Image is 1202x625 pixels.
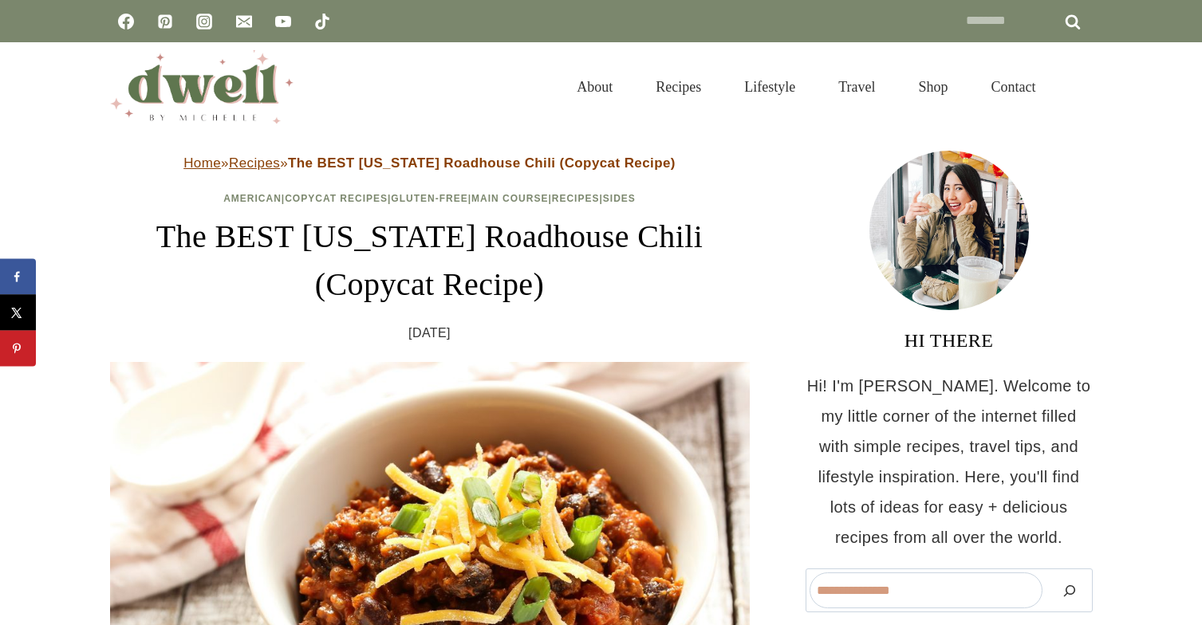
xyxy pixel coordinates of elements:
[183,155,221,171] a: Home
[391,193,467,204] a: Gluten-Free
[110,213,750,309] h1: The BEST [US_STATE] Roadhouse Chili (Copycat Recipe)
[806,371,1093,552] p: Hi! I'm [PERSON_NAME]. Welcome to my little corner of the internet filled with simple recipes, tr...
[897,59,969,115] a: Shop
[555,59,634,115] a: About
[149,6,181,37] a: Pinterest
[288,155,676,171] strong: The BEST [US_STATE] Roadhouse Chili (Copycat Recipe)
[1066,73,1093,100] button: View Search Form
[110,6,142,37] a: Facebook
[817,59,897,115] a: Travel
[229,155,280,171] a: Recipes
[285,193,388,204] a: Copycat Recipes
[183,155,676,171] span: » »
[306,6,338,37] a: TikTok
[228,6,260,37] a: Email
[806,326,1093,355] h3: HI THERE
[1050,572,1089,608] button: Search
[471,193,548,204] a: Main Course
[110,50,294,124] img: DWELL by michelle
[408,321,451,345] time: [DATE]
[223,193,636,204] span: | | | | |
[970,59,1058,115] a: Contact
[223,193,282,204] a: American
[188,6,220,37] a: Instagram
[603,193,636,204] a: Sides
[555,59,1057,115] nav: Primary Navigation
[723,59,817,115] a: Lifestyle
[267,6,299,37] a: YouTube
[552,193,600,204] a: Recipes
[634,59,723,115] a: Recipes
